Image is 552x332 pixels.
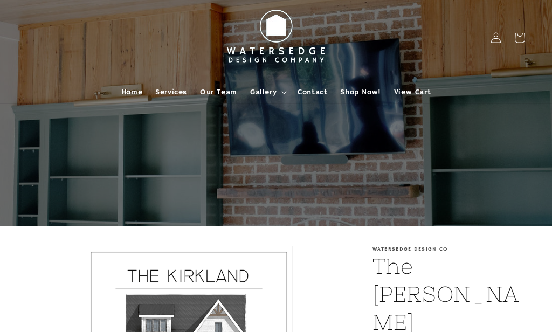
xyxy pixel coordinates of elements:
[298,87,327,97] span: Contact
[372,246,525,252] p: Watersedge Design Co
[155,87,187,97] span: Services
[194,81,244,103] a: Our Team
[291,81,334,103] a: Contact
[115,81,149,103] a: Home
[250,87,277,97] span: Gallery
[149,81,194,103] a: Services
[200,87,237,97] span: Our Team
[121,87,142,97] span: Home
[394,87,431,97] span: View Cart
[217,4,335,71] img: Watersedge Design Co
[334,81,387,103] a: Shop Now!
[340,87,381,97] span: Shop Now!
[388,81,437,103] a: View Cart
[244,81,291,103] summary: Gallery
